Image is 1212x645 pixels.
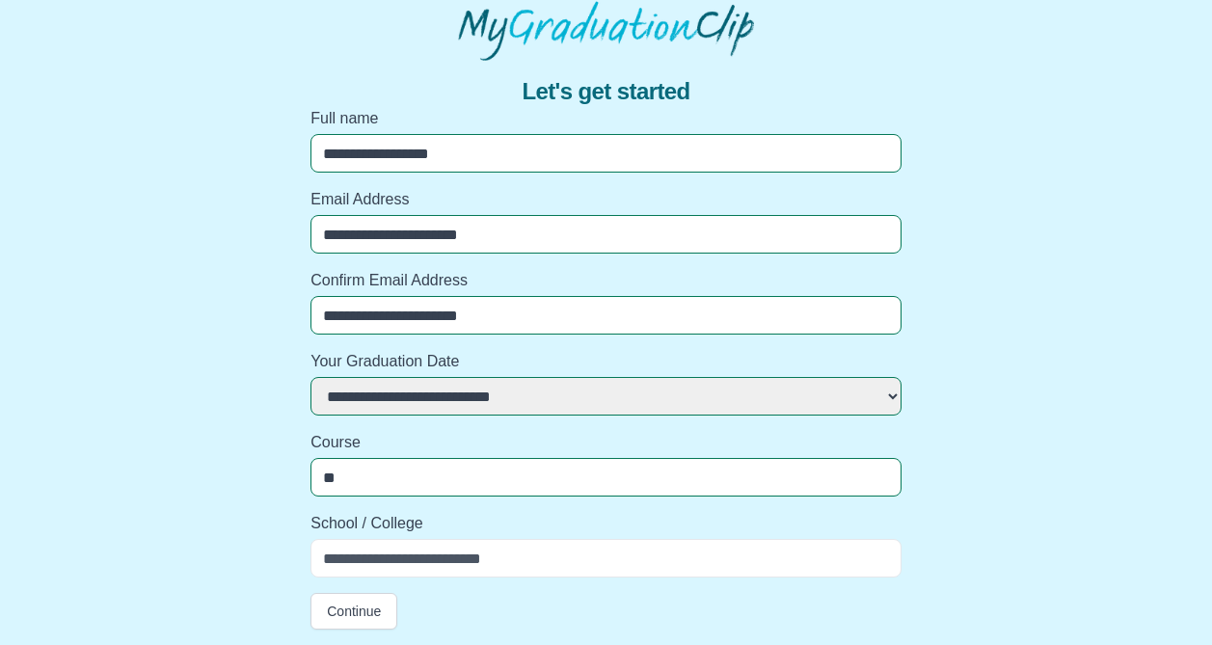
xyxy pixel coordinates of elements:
[310,107,902,130] label: Full name
[310,269,902,292] label: Confirm Email Address
[310,188,902,211] label: Email Address
[310,593,397,630] button: Continue
[522,76,689,107] span: Let's get started
[310,431,902,454] label: Course
[310,350,902,373] label: Your Graduation Date
[310,512,902,535] label: School / College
